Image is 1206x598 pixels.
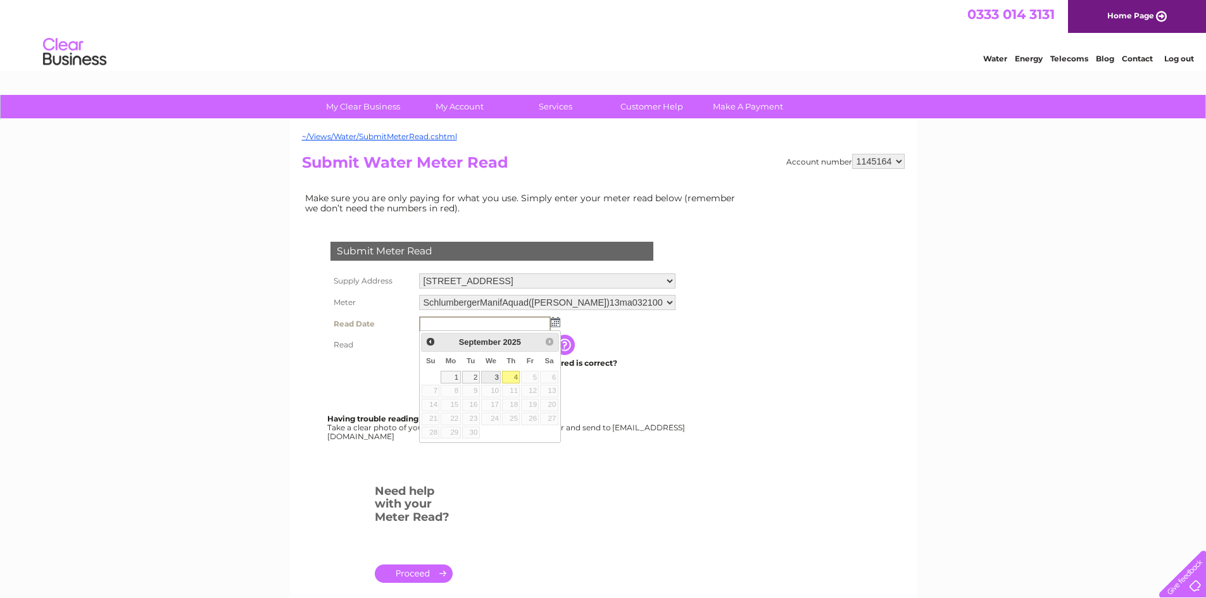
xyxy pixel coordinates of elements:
[441,371,460,383] a: 1
[1096,54,1114,63] a: Blog
[486,357,496,364] span: Wednesday
[327,270,416,292] th: Supply Address
[327,414,469,423] b: Having trouble reading your meter?
[502,371,520,383] a: 4
[1164,54,1194,63] a: Log out
[481,371,501,383] a: 3
[330,242,653,261] div: Submit Meter Read
[467,357,475,364] span: Tuesday
[375,482,453,530] h3: Need help with your Meter Read?
[375,564,453,583] a: .
[786,154,905,169] div: Account number
[1050,54,1088,63] a: Telecoms
[696,95,800,118] a: Make A Payment
[305,7,903,61] div: Clear Business is a trading name of Verastar Limited (registered in [GEOGRAPHIC_DATA] No. 3667643...
[1015,54,1043,63] a: Energy
[983,54,1007,63] a: Water
[503,95,608,118] a: Services
[600,95,704,118] a: Customer Help
[302,132,457,141] a: ~/Views/Water/SubmitMeterRead.cshtml
[1122,54,1153,63] a: Contact
[327,292,416,313] th: Meter
[503,337,520,347] span: 2025
[311,95,415,118] a: My Clear Business
[425,337,436,347] span: Prev
[416,355,679,371] td: Are you sure the read you have entered is correct?
[423,335,437,349] a: Prev
[555,335,577,355] input: Information
[462,371,480,383] a: 2
[42,33,107,72] img: logo.png
[426,357,436,364] span: Sunday
[407,95,512,118] a: My Account
[545,357,554,364] span: Saturday
[302,190,745,216] td: Make sure you are only paying for what you use. Simply enter your meter read below (remember we d...
[327,335,416,355] th: Read
[527,357,534,364] span: Friday
[302,154,905,178] h2: Submit Water Meter Read
[327,414,687,440] div: Take a clear photo of your readings, tell us which supply it's for and send to [EMAIL_ADDRESS][DO...
[967,6,1055,22] a: 0333 014 3131
[459,337,501,347] span: September
[327,313,416,335] th: Read Date
[551,317,560,327] img: ...
[506,357,515,364] span: Thursday
[446,357,456,364] span: Monday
